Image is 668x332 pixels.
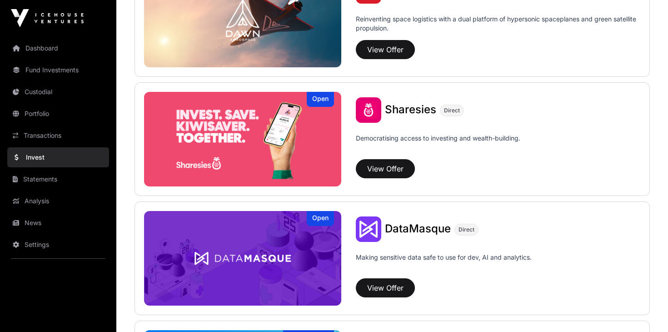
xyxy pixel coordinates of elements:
img: Icehouse Ventures Logo [11,9,84,27]
a: News [7,213,109,233]
img: Sharesies [356,97,381,123]
a: Sharesies [385,104,436,116]
p: Reinventing space logistics with a dual platform of hypersonic spaceplanes and green satellite pr... [356,15,640,36]
a: Statements [7,169,109,189]
div: Open [307,92,334,107]
iframe: Chat Widget [623,288,668,332]
p: Making sensitive data safe to use for dev, AI and analytics. [356,253,532,275]
img: DataMasque [144,211,341,306]
a: SharesiesOpen [144,92,341,186]
a: Transactions [7,126,109,146]
a: Analysis [7,191,109,211]
a: Invest [7,147,109,167]
a: Fund Investments [7,60,109,80]
a: Dashboard [7,38,109,58]
span: Direct [459,226,474,233]
button: View Offer [356,40,415,59]
button: View Offer [356,278,415,297]
img: DataMasque [356,216,381,242]
span: Direct [444,107,460,114]
a: DataMasque [385,223,451,235]
p: Democratising access to investing and wealth-building. [356,134,520,156]
a: Custodial [7,82,109,102]
img: Sharesies [144,92,341,186]
span: Sharesies [385,103,436,116]
button: View Offer [356,159,415,178]
span: DataMasque [385,222,451,235]
a: DataMasqueOpen [144,211,341,306]
a: Portfolio [7,104,109,124]
div: Open [307,211,334,226]
a: Settings [7,235,109,255]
